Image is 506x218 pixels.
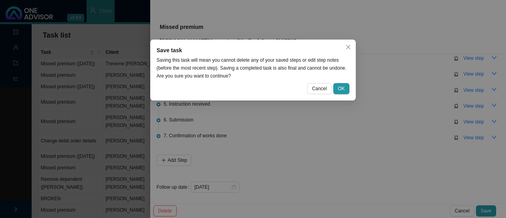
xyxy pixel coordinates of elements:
div: Save task [157,46,349,55]
span: close [346,44,351,50]
span: OK [338,85,345,93]
button: Close [343,42,354,53]
div: Saving this task will mean you cannot delete any of your saved steps or edit step notes (before t... [157,56,349,80]
button: Cancel [307,83,331,94]
button: OK [333,83,349,94]
span: Cancel [312,85,327,93]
